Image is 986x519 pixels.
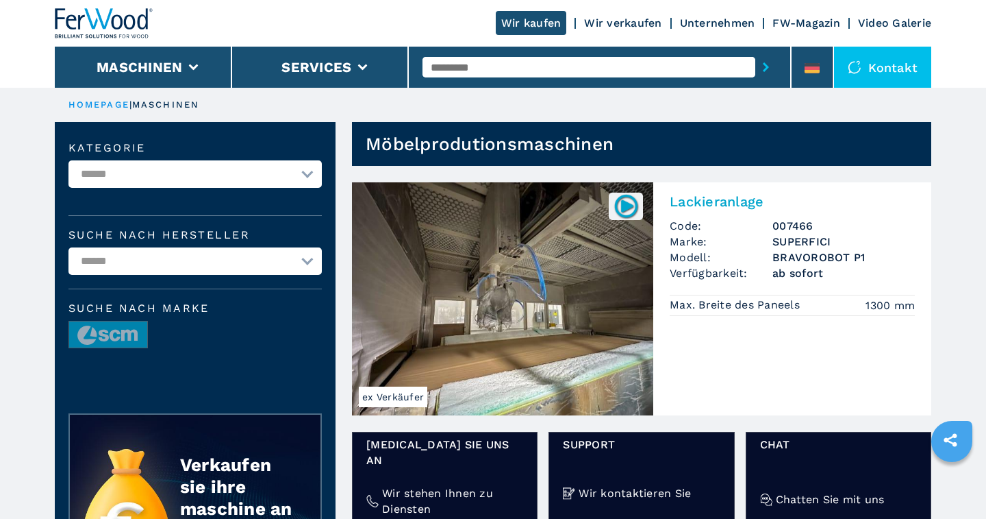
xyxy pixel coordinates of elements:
[670,250,772,265] span: Modell:
[382,485,523,517] h4: Wir stehen Ihnen zu Diensten
[760,494,772,506] img: Chatten Sie mit uns
[68,230,322,241] label: Suche nach Hersteller
[848,60,861,74] img: Kontakt
[97,59,182,75] button: Maschinen
[670,265,772,281] span: Verfügbarkeit:
[772,218,915,234] h3: 007466
[772,16,840,29] a: FW-Magazin
[68,303,322,314] span: Suche nach Marke
[366,133,614,155] h1: Möbelprodutionsmaschinen
[68,143,322,154] label: Kategorie
[760,437,917,452] span: Chat
[834,47,931,88] div: Kontakt
[755,51,776,83] button: submit-button
[359,387,427,407] span: ex Verkäufer
[584,16,661,29] a: Wir verkaufen
[865,298,915,313] em: 1300 mm
[366,437,523,468] span: [MEDICAL_DATA] Sie uns an
[670,218,772,234] span: Code:
[933,423,968,457] a: sharethis
[579,485,691,501] h4: Wir kontaktieren Sie
[132,99,199,111] p: maschinen
[928,457,976,509] iframe: Chat
[496,11,567,35] a: Wir kaufen
[352,182,931,415] a: Lackieranlage SUPERFICI BRAVOROBOT P1ex Verkäufer007466LackieranlageCode:007466Marke:SUPERFICIMod...
[613,193,640,219] img: 007466
[680,16,755,29] a: Unternehmen
[55,8,153,38] img: Ferwood
[670,298,803,313] p: Max. Breite des Paneels
[772,234,915,250] h3: SUPERFICI
[129,99,132,110] span: |
[281,59,351,75] button: Services
[563,487,575,500] img: Wir kontaktieren Sie
[68,99,129,110] a: HOMEPAGE
[858,16,931,29] a: Video Galerie
[670,193,915,210] h2: Lackieranlage
[69,322,147,349] img: image
[776,492,885,507] h4: Chatten Sie mit uns
[772,265,915,281] span: ab sofort
[352,182,653,415] img: Lackieranlage SUPERFICI BRAVOROBOT P1
[366,495,379,507] img: Wir stehen Ihnen zu Diensten
[670,234,772,250] span: Marke:
[772,250,915,265] h3: BRAVOROBOT P1
[563,437,720,452] span: Support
